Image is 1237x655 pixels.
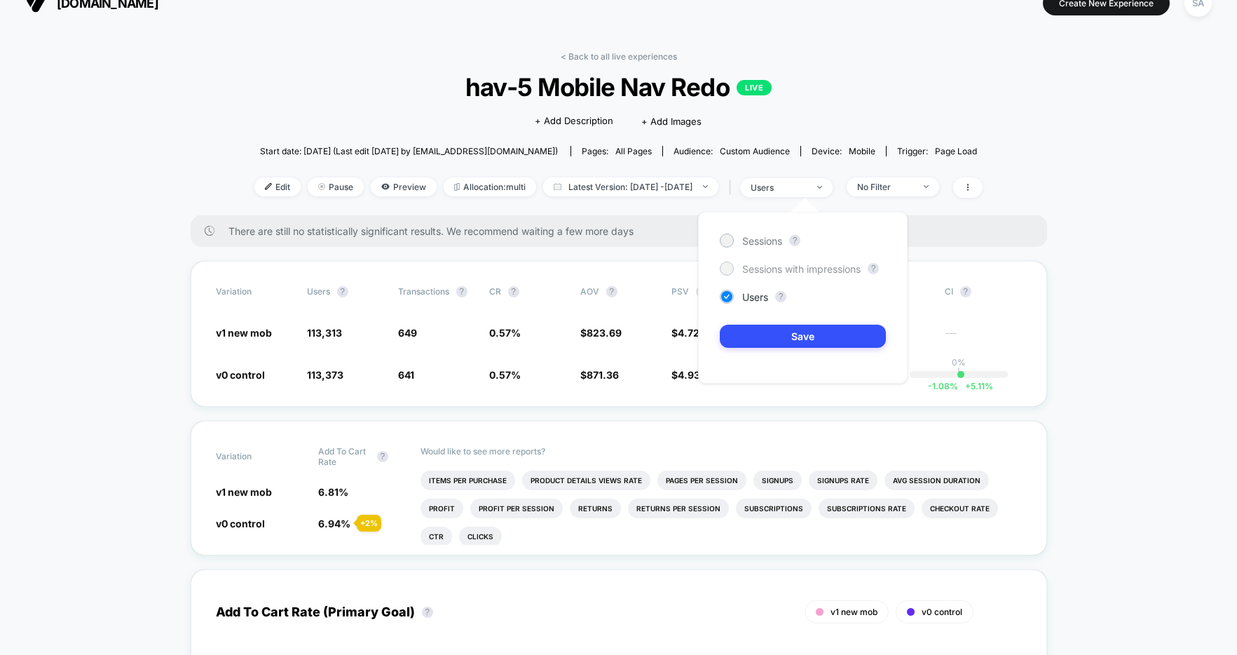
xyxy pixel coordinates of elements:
p: LIVE [737,80,772,95]
li: Product Details Views Rate [522,471,650,490]
span: Sessions [742,235,782,247]
img: end [817,186,822,189]
div: + 2 % [357,515,381,532]
span: -1.08 % [928,381,958,391]
span: v1 new mob [216,486,272,498]
li: Ctr [421,527,452,546]
span: There are still no statistically significant results. We recommend waiting a few more days [228,225,1019,237]
div: No Filter [857,182,913,192]
span: Preview [371,177,437,196]
li: Pages Per Session [657,471,746,490]
span: 6.94 % [318,518,350,529]
li: Clicks [459,527,502,546]
button: ? [960,286,971,297]
button: ? [508,286,519,297]
li: Profit [421,499,463,518]
span: Transactions [398,286,449,297]
span: $ [580,369,619,381]
span: Latest Version: [DATE] - [DATE] [543,177,718,196]
span: Custom Audience [720,146,790,156]
li: Checkout Rate [922,499,998,518]
span: 6.81 % [318,486,348,498]
span: hav-5 Mobile Nav Redo [291,72,946,102]
span: 4.93 [678,369,700,381]
span: AOV [580,286,599,297]
span: v0 control [216,369,265,381]
span: mobile [849,146,875,156]
div: Trigger: [897,146,977,156]
span: v1 new mob [216,327,272,339]
span: 113,373 [307,369,343,381]
span: 0.57 % [489,369,521,381]
p: | [957,367,960,378]
span: + Add Description [535,114,613,128]
span: Sessions with impressions [742,263,861,275]
span: Pause [308,177,364,196]
div: Pages: [582,146,652,156]
span: | [725,177,740,198]
span: Users [742,291,768,303]
span: v1 new mob [831,607,877,617]
span: 113,313 [307,327,342,339]
span: Add To Cart Rate [318,446,370,467]
span: $ [580,327,622,339]
span: Variation [216,286,293,297]
span: Page Load [935,146,977,156]
span: 823.69 [587,327,622,339]
button: ? [606,286,617,297]
button: ? [456,286,467,297]
button: ? [868,263,879,274]
div: Audience: [674,146,790,156]
li: Items Per Purchase [421,471,515,490]
span: all pages [615,146,652,156]
li: Subscriptions Rate [819,499,915,518]
span: Allocation: multi [444,177,536,196]
button: ? [377,451,388,462]
span: Edit [254,177,301,196]
span: users [307,286,330,297]
span: $ [671,327,699,339]
span: CI [945,286,1022,297]
li: Signups Rate [809,471,877,490]
span: Start date: [DATE] (Last edit [DATE] by [EMAIL_ADDRESS][DOMAIN_NAME]) [260,146,558,156]
span: v0 control [216,518,265,529]
li: Signups [753,471,802,490]
span: PSV [671,286,689,297]
button: ? [337,286,348,297]
li: Subscriptions [736,499,812,518]
p: 0% [952,357,966,367]
button: Save [720,325,886,348]
button: ? [789,235,800,246]
span: Variation [216,446,293,467]
img: end [924,185,929,188]
span: 5.11 % [958,381,993,391]
span: Device: [800,146,886,156]
span: 871.36 [587,369,619,381]
a: < Back to all live experiences [561,51,677,62]
img: end [703,185,708,188]
span: 4.72 [678,327,699,339]
span: CR [489,286,501,297]
div: users [751,182,807,193]
span: 649 [398,327,417,339]
button: ? [775,291,786,302]
img: end [318,183,325,190]
li: Avg Session Duration [884,471,989,490]
li: Returns [570,499,621,518]
li: Returns Per Session [628,499,729,518]
img: edit [265,183,272,190]
span: $ [671,369,700,381]
span: 641 [398,369,414,381]
span: + Add Images [641,116,702,127]
span: --- [945,329,1022,339]
img: calendar [554,183,561,190]
p: Would like to see more reports? [421,446,1022,457]
span: v0 control [922,607,962,617]
img: rebalance [454,183,460,191]
li: Profit Per Session [470,499,563,518]
button: ? [422,607,433,618]
span: + [965,381,971,391]
span: 0.57 % [489,327,521,339]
